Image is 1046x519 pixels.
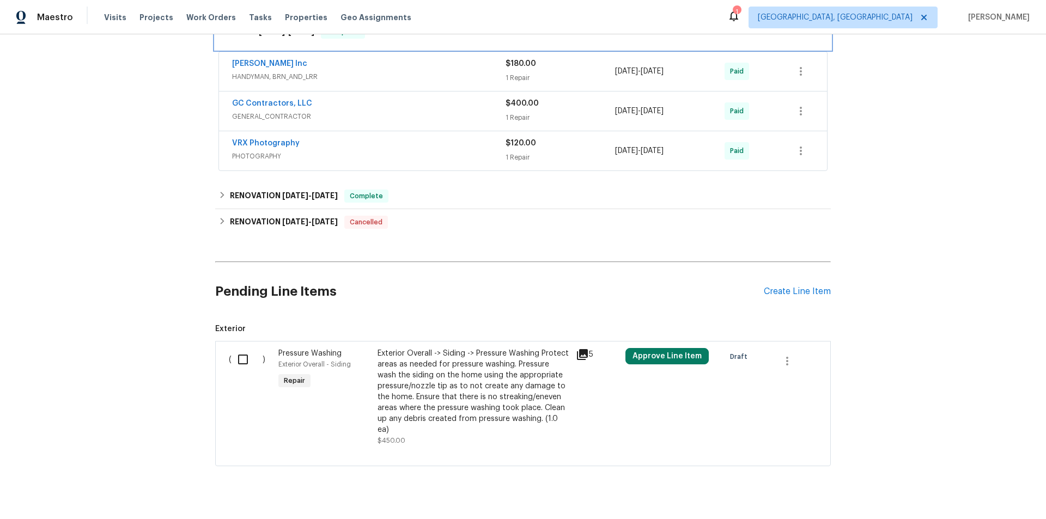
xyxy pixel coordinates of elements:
a: GC Contractors, LLC [232,100,312,107]
span: [DATE] [312,218,338,225]
span: Complete [345,191,387,202]
h6: RENOVATION [230,190,338,203]
span: Cancelled [345,217,387,228]
span: Projects [139,12,173,23]
span: Visits [104,12,126,23]
div: Create Line Item [764,286,831,297]
span: [DATE] [282,192,308,199]
span: HANDYMAN, BRN_AND_LRR [232,71,506,82]
span: [DATE] [282,218,308,225]
a: [PERSON_NAME] Inc [232,60,307,68]
span: Repair [279,375,309,386]
div: 5 [576,348,619,361]
span: - [615,66,664,77]
div: RENOVATION [DATE]-[DATE]Cancelled [215,209,831,235]
span: $450.00 [378,437,405,444]
span: Tasks [249,14,272,21]
span: [DATE] [615,107,638,115]
div: Exterior Overall -> Siding -> Pressure Washing Protect areas as needed for pressure washing. Pres... [378,348,569,435]
h2: Pending Line Items [215,266,764,317]
div: 1 [733,7,740,17]
span: Exterior [215,323,831,334]
span: $180.00 [506,60,536,68]
span: - [282,192,338,199]
span: Paid [730,66,748,77]
h6: RENOVATION [230,216,338,229]
button: Approve Line Item [625,348,709,364]
span: [DATE] [312,192,338,199]
span: - [282,218,338,225]
span: PHOTOGRAPHY [232,151,506,162]
span: [DATE] [615,68,638,75]
span: Maestro [37,12,73,23]
span: [DATE] [641,68,664,75]
span: [DATE] [641,147,664,155]
div: 1 Repair [506,72,615,83]
div: RENOVATION [DATE]-[DATE]Complete [215,183,831,209]
span: Paid [730,106,748,117]
span: - [615,145,664,156]
a: VRX Photography [232,139,300,147]
span: $400.00 [506,100,539,107]
span: $120.00 [506,139,536,147]
div: 1 Repair [506,112,615,123]
span: Paid [730,145,748,156]
div: ( ) [226,345,275,449]
span: Work Orders [186,12,236,23]
span: Pressure Washing [278,350,342,357]
span: [GEOGRAPHIC_DATA], [GEOGRAPHIC_DATA] [758,12,913,23]
span: Geo Assignments [340,12,411,23]
span: GENERAL_CONTRACTOR [232,111,506,122]
div: 1 Repair [506,152,615,163]
span: - [615,106,664,117]
span: Properties [285,12,327,23]
span: [PERSON_NAME] [964,12,1030,23]
span: Draft [730,351,752,362]
span: Exterior Overall - Siding [278,361,351,368]
span: [DATE] [615,147,638,155]
span: [DATE] [641,107,664,115]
